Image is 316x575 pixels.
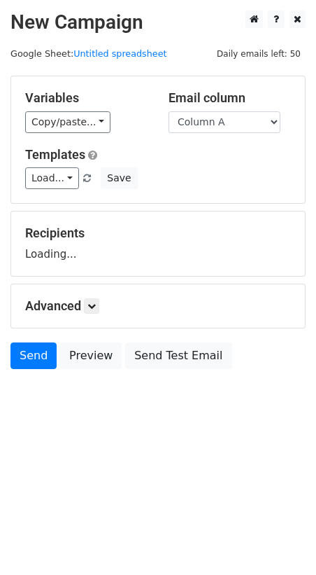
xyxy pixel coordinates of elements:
[168,90,291,106] h5: Email column
[10,342,57,369] a: Send
[60,342,122,369] a: Preview
[25,167,79,189] a: Load...
[73,48,166,59] a: Untitled spreadsheet
[25,90,148,106] h5: Variables
[25,226,291,241] h5: Recipients
[25,147,85,162] a: Templates
[10,11,306,34] h2: New Campaign
[25,111,110,133] a: Copy/paste...
[10,48,167,59] small: Google Sheet:
[25,226,291,262] div: Loading...
[212,48,306,59] a: Daily emails left: 50
[101,167,137,189] button: Save
[212,46,306,62] span: Daily emails left: 50
[125,342,231,369] a: Send Test Email
[25,298,291,314] h5: Advanced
